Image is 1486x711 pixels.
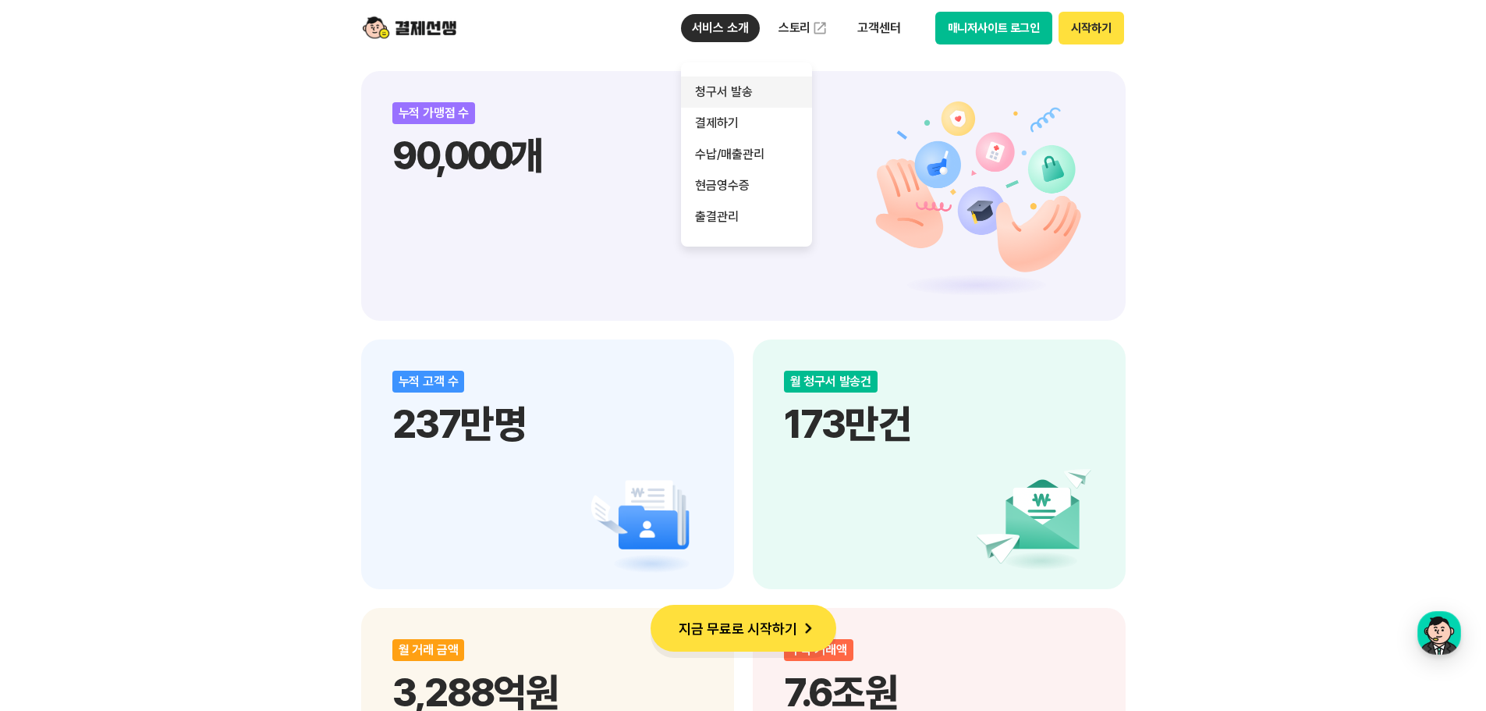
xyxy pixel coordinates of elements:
[935,12,1053,44] button: 매니저사이트 로그인
[681,201,812,233] a: 출결관리
[392,132,1094,179] p: 90,000개
[1059,12,1123,44] button: 시작하기
[392,639,465,661] div: 월 거래 금액
[392,371,465,393] div: 누적 고객 수
[768,12,839,44] a: 스토리
[363,13,456,43] img: logo
[681,76,812,108] a: 청구서 발송
[812,20,828,36] img: 외부 도메인 오픈
[103,495,201,534] a: 대화
[681,108,812,139] a: 결제하기
[681,139,812,170] a: 수납/매출관리
[784,400,1094,447] p: 173만건
[49,518,59,531] span: 홈
[797,617,819,639] img: 화살표 아이콘
[201,495,300,534] a: 설정
[143,519,161,531] span: 대화
[651,605,836,652] button: 지금 무료로 시작하기
[846,14,911,42] p: 고객센터
[681,14,760,42] p: 서비스 소개
[681,170,812,201] a: 현금영수증
[392,102,476,124] div: 누적 가맹점 수
[5,495,103,534] a: 홈
[392,400,703,447] p: 237만명
[784,371,878,393] div: 월 청구서 발송건
[241,518,260,531] span: 설정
